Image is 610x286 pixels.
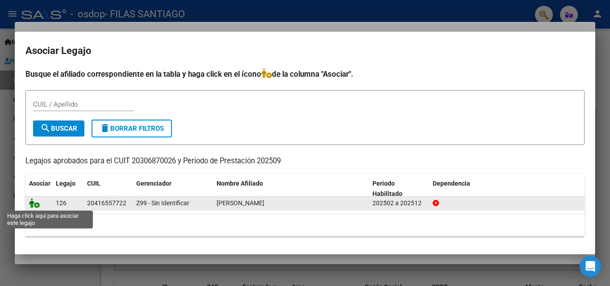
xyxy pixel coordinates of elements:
span: Legajo [56,180,75,187]
p: Legajos aprobados para el CUIT 20306870026 y Período de Prestación 202509 [25,156,585,167]
button: Borrar Filtros [92,120,172,137]
span: Periodo Habilitado [372,180,402,197]
h2: Asociar Legajo [25,42,585,59]
span: Asociar [29,180,50,187]
span: PINOLINI AXEL NAHUEL [217,199,264,207]
mat-icon: search [40,123,51,133]
mat-icon: delete [100,123,110,133]
datatable-header-cell: Periodo Habilitado [369,174,429,203]
datatable-header-cell: Asociar [25,174,52,203]
datatable-header-cell: Legajo [52,174,84,203]
span: Borrar Filtros [100,124,164,133]
span: Dependencia [433,180,470,187]
div: 202502 a 202512 [372,198,426,208]
span: Nombre Afiliado [217,180,263,187]
button: Buscar [33,120,84,137]
span: CUIL [87,180,100,187]
span: 126 [56,199,67,207]
datatable-header-cell: Dependencia [429,174,585,203]
div: Open Intercom Messenger [580,256,601,277]
span: Z99 - Sin Identificar [136,199,189,207]
div: 1 registros [25,214,585,236]
datatable-header-cell: Gerenciador [133,174,213,203]
span: Buscar [40,124,77,133]
div: 20416557722 [87,198,126,208]
span: Gerenciador [136,180,171,187]
datatable-header-cell: Nombre Afiliado [213,174,369,203]
h4: Busque el afiliado correspondiente en la tabla y haga click en el ícono de la columna "Asociar". [25,68,585,80]
datatable-header-cell: CUIL [84,174,133,203]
